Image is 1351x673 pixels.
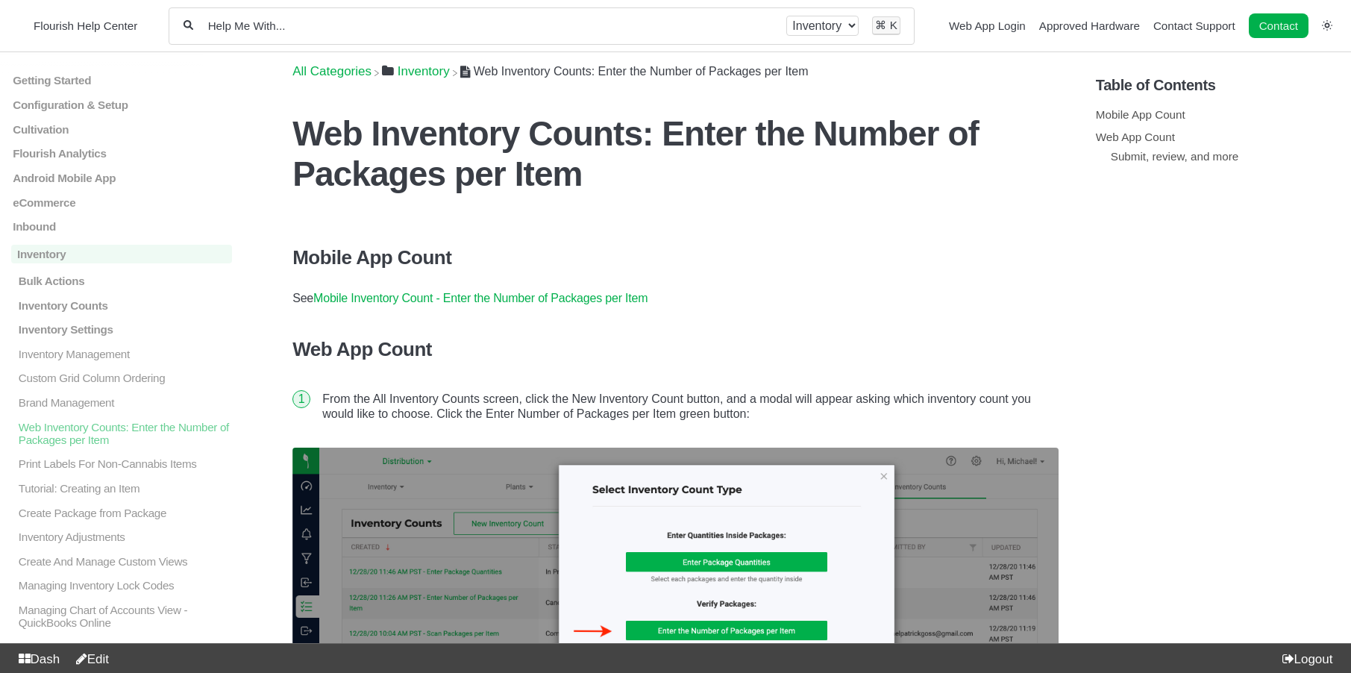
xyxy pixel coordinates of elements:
a: Switch dark mode setting [1322,19,1332,31]
a: Android Mobile App [11,172,232,184]
span: All Categories [292,64,372,79]
a: Inventory [11,245,232,263]
a: Inbound [11,220,232,233]
h5: Table of Contents [1096,77,1340,94]
a: Contact Support navigation item [1153,19,1235,32]
h3: Web App Count [292,338,1059,361]
a: Create And Manage Custom Views [11,555,232,568]
p: Inventory Settings [17,323,232,336]
span: Flourish Help Center [34,19,137,32]
a: Print Labels For Non-Cannabis Items [11,457,232,470]
kbd: K [890,19,897,31]
p: Create Package from Package [17,506,232,519]
a: Contact [1249,13,1308,38]
a: Mobile App Count [1096,108,1185,121]
a: Brand Management [11,396,232,409]
p: Inventory Counts [17,298,232,311]
a: Inventory Counts [11,298,232,311]
p: Managing Inventory Lock Codes [17,579,232,592]
a: Flourish Help Center [19,16,137,36]
p: Web Inventory Counts: Enter the Number of Packages per Item [17,421,232,446]
li: Contact desktop [1245,16,1312,37]
h1: Web Inventory Counts: Enter the Number of Packages per Item [292,113,1059,194]
p: See [292,289,1059,308]
a: Getting Started [11,74,232,87]
p: Package History [17,641,232,654]
a: Web App Login navigation item [949,19,1026,32]
a: Breadcrumb link to All Categories [292,64,372,78]
p: Create And Manage Custom Views [17,555,232,568]
li: From the All Inventory Counts screen, click the New Inventory Count button, and a modal will appe... [316,381,1059,433]
a: Web Inventory Counts: Enter the Number of Packages per Item [11,421,232,446]
p: Tutorial: Creating an Item [17,482,232,495]
p: Inventory Adjustments [17,530,232,543]
input: Help Me With... [207,19,774,33]
p: Brand Management [17,396,232,409]
a: Inventory Management [11,348,232,360]
a: Dash [12,652,60,666]
kbd: ⌘ [875,19,886,31]
h3: Mobile App Count [292,246,1059,269]
a: Web App Count [1096,131,1175,143]
a: Cultivation [11,122,232,135]
span: ​Inventory [398,64,450,79]
a: Managing Inventory Lock Codes [11,579,232,592]
p: Bulk Actions [17,275,232,287]
a: Managing Chart of Accounts View - QuickBooks Online [11,604,232,629]
a: eCommerce [11,195,232,208]
a: Package History [11,641,232,654]
a: Configuration & Setup [11,98,232,111]
a: Inventory [382,64,450,78]
span: Web Inventory Counts: Enter the Number of Packages per Item [474,65,809,78]
p: Custom Grid Column Ordering [17,372,232,384]
a: Inventory Adjustments [11,530,232,543]
p: Print Labels For Non-Cannabis Items [17,457,232,470]
a: Submit, review, and more [1111,150,1238,163]
p: Managing Chart of Accounts View - QuickBooks Online [17,604,232,629]
a: Custom Grid Column Ordering [11,372,232,384]
img: Flourish Help Center Logo [19,16,26,36]
a: Edit [69,652,109,666]
a: Approved Hardware navigation item [1039,19,1140,32]
a: Tutorial: Creating an Item [11,482,232,495]
a: Flourish Analytics [11,147,232,160]
a: Bulk Actions [11,275,232,287]
a: Create Package from Package [11,506,232,519]
a: Mobile Inventory Count - Enter the Number of Packages per Item [313,292,648,304]
a: Inventory Settings [11,323,232,336]
p: Inventory Management [17,348,232,360]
